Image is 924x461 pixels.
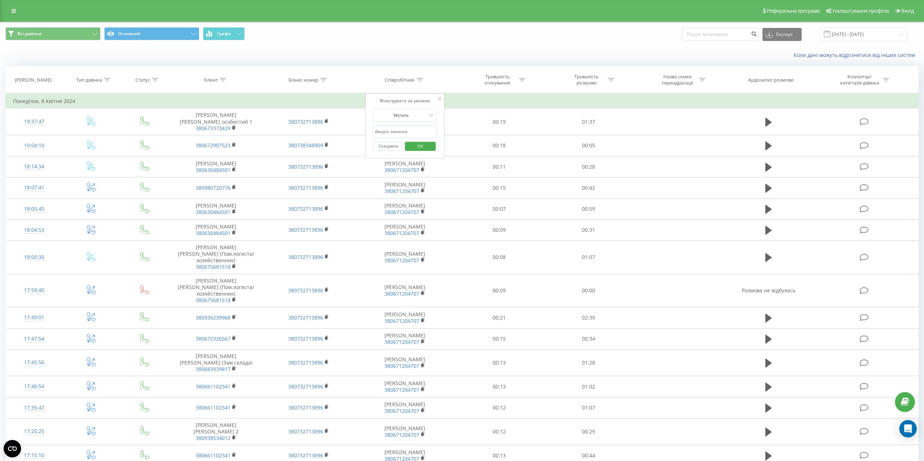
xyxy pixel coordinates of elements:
[384,209,419,215] a: 380671204707
[455,177,544,198] td: 00:15
[170,418,262,445] td: [PERSON_NAME] [PERSON_NAME] 2
[17,31,41,37] span: Всі дзвінки
[170,349,262,376] td: [PERSON_NAME] [PERSON_NAME] (Зам.склада)
[288,184,323,191] a: 380732713896
[288,163,323,170] a: 380732713896
[544,135,633,156] td: 00:05
[567,74,606,86] div: Тривалість розмови
[196,125,231,132] a: 380673373429
[15,77,52,83] div: [PERSON_NAME]
[762,28,802,41] button: Експорт
[833,8,889,14] span: Налаштування профілю
[355,397,455,418] td: [PERSON_NAME]
[217,31,231,36] span: Графік
[288,335,323,342] a: 380732713896
[455,397,544,418] td: 00:12
[6,94,919,108] td: Понеділок, 8 Квітня 2024
[544,274,633,307] td: 00:00
[544,397,633,418] td: 01:07
[13,115,56,129] div: 19:37:47
[899,420,917,437] div: Open Intercom Messenger
[682,28,759,41] input: Пошук за номером
[455,240,544,274] td: 00:08
[288,287,323,294] a: 380732713896
[13,139,56,153] div: 19:04:10
[355,418,455,445] td: [PERSON_NAME]
[455,328,544,349] td: 00:15
[544,328,633,349] td: 00:34
[196,297,231,304] a: 380675681518
[355,349,455,376] td: [PERSON_NAME]
[748,77,794,83] div: Аудіозапис розмови
[288,118,323,125] a: 380732713896
[196,435,231,441] a: 380938534012
[658,74,697,86] div: Назва схеми переадресації
[135,77,150,83] div: Статус
[455,376,544,397] td: 00:13
[355,307,455,328] td: [PERSON_NAME]
[355,156,455,177] td: [PERSON_NAME]
[170,240,262,274] td: [PERSON_NAME] [PERSON_NAME] (Пом.логиста/хозяйственник)
[196,335,231,342] a: 380672326567
[544,177,633,198] td: 00:42
[384,257,419,264] a: 380671204707
[355,376,455,397] td: [PERSON_NAME]
[455,219,544,240] td: 00:09
[196,314,231,321] a: 380936239968
[288,314,323,321] a: 380732713896
[901,8,914,14] span: Вихід
[13,424,56,439] div: 17:25:25
[544,240,633,274] td: 01:07
[288,205,323,212] a: 380732713896
[384,407,419,414] a: 380671204707
[794,52,919,58] a: Коли дані можуть відрізнятися вiд інших систем
[4,440,21,457] button: Open CMP widget
[544,156,633,177] td: 00:28
[455,198,544,219] td: 00:07
[455,418,544,445] td: 00:12
[196,404,231,411] a: 380661102341
[478,74,517,86] div: Тривалість очікування
[196,452,231,459] a: 380661102341
[13,310,56,325] div: 17:49:01
[196,209,231,215] a: 380630484501
[288,226,323,233] a: 380732713896
[170,198,262,219] td: [PERSON_NAME]
[5,27,101,40] button: Всі дзвінки
[544,198,633,219] td: 00:59
[384,317,419,324] a: 380671204707
[76,77,102,83] div: Тип дзвінка
[170,274,262,307] td: [PERSON_NAME] [PERSON_NAME] (Пом.логиста/хозяйственник)
[355,198,455,219] td: [PERSON_NAME]
[455,349,544,376] td: 00:13
[355,328,455,349] td: [PERSON_NAME]
[544,108,633,135] td: 01:37
[544,219,633,240] td: 00:31
[13,202,56,216] div: 18:05:45
[455,108,544,135] td: 00:19
[289,77,318,83] div: Бізнес номер
[288,452,323,459] a: 380732713896
[544,376,633,397] td: 01:02
[355,274,455,307] td: [PERSON_NAME]
[288,254,323,260] a: 380732713896
[384,290,419,297] a: 380671204707
[838,74,881,86] div: Коментар/категорія дзвінка
[13,283,56,297] div: 17:59:40
[384,362,419,369] a: 380671204707
[288,383,323,390] a: 380732713896
[355,135,455,156] td: Роксолана Єна
[196,366,231,372] a: 380683939817
[767,8,820,14] span: Реферальна програма
[203,27,245,40] button: Графік
[384,230,419,236] a: 380671204707
[13,160,56,174] div: 18:14:34
[385,77,415,83] div: Співробітник
[455,135,544,156] td: 00:18
[170,108,262,135] td: [PERSON_NAME] [PERSON_NAME] особистий 1
[13,223,56,237] div: 18:04:53
[13,379,56,394] div: 17:40:54
[544,418,633,445] td: 00:29
[13,181,56,195] div: 18:07:41
[196,230,231,236] a: 380630484501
